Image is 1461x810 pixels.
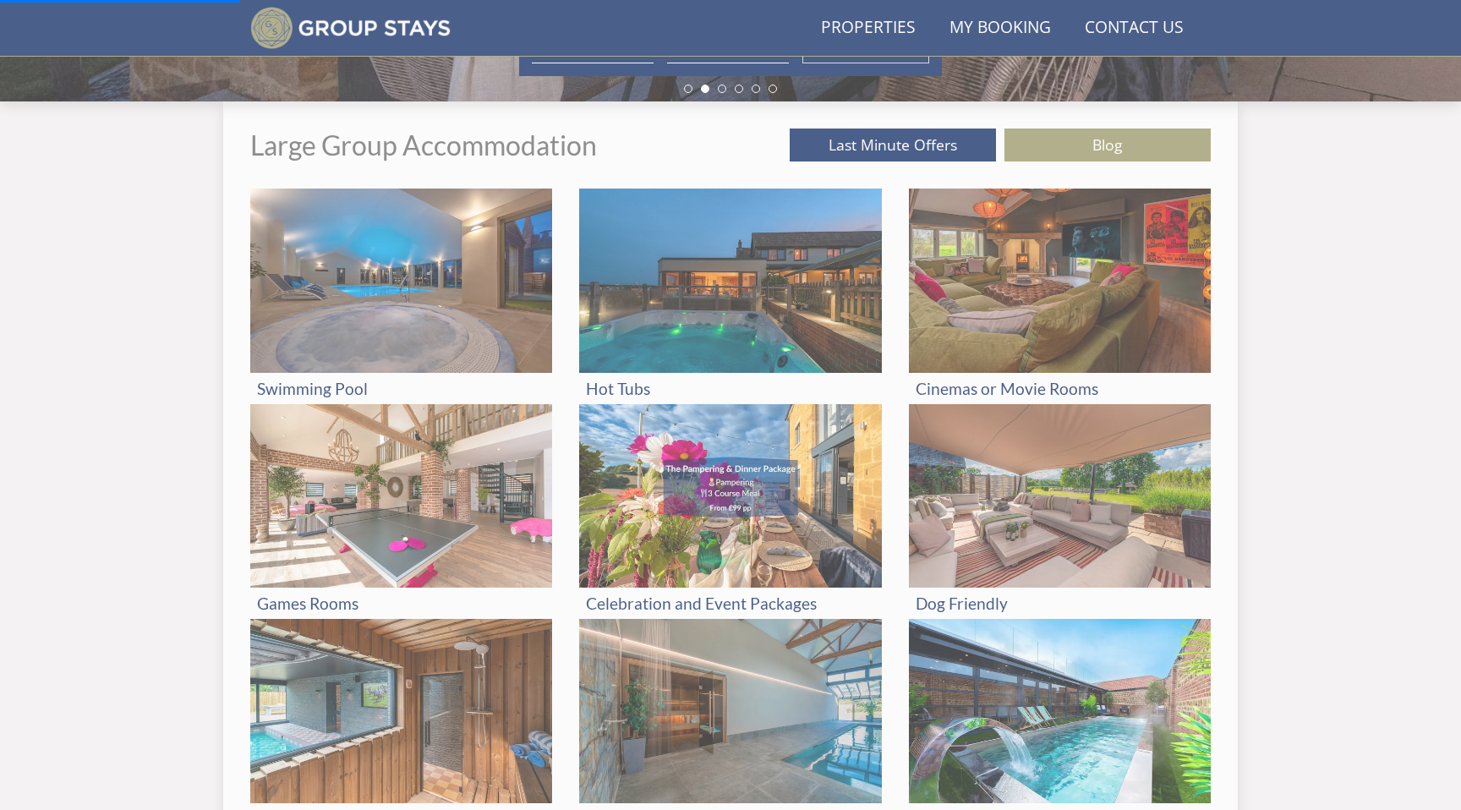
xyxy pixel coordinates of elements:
[916,380,1204,397] h3: Cinemas or Movie Rooms
[250,189,552,373] img: 'Swimming Pool' - Large Group Accommodation Holiday Ideas
[943,9,1058,47] a: My Booking
[586,594,874,612] h3: Celebration and Event Packages
[814,9,922,47] a: Properties
[250,7,451,49] img: Group Stays
[909,189,1211,404] a: 'Cinemas or Movie Rooms' - Large Group Accommodation Holiday Ideas Cinemas or Movie Rooms
[257,594,545,612] h3: Games Rooms
[909,189,1211,373] img: 'Cinemas or Movie Rooms' - Large Group Accommodation Holiday Ideas
[250,189,552,404] a: 'Swimming Pool' - Large Group Accommodation Holiday Ideas Swimming Pool
[579,404,881,588] img: 'Celebration and Event Packages' - Large Group Accommodation Holiday Ideas
[250,130,597,160] h1: Large Group Accommodation
[1078,9,1190,47] a: Contact Us
[579,189,881,404] a: 'Hot Tubs' - Large Group Accommodation Holiday Ideas Hot Tubs
[1004,129,1211,161] a: Blog
[790,129,996,161] a: Last Minute Offers
[250,619,552,803] img: 'Saunas' - Large Group Accommodation Holiday Ideas
[579,404,881,620] a: 'Celebration and Event Packages' - Large Group Accommodation Holiday Ideas Celebration and Event ...
[579,619,881,803] img: 'Access Friendly' - Large Group Accommodation Holiday Ideas
[909,619,1211,803] img: 'Hen Weekends' - Large Group Accommodation Holiday Ideas
[250,404,552,588] img: 'Games Rooms' - Large Group Accommodation Holiday Ideas
[916,594,1204,612] h3: Dog Friendly
[250,404,552,620] a: 'Games Rooms' - Large Group Accommodation Holiday Ideas Games Rooms
[579,189,881,373] img: 'Hot Tubs' - Large Group Accommodation Holiday Ideas
[257,380,545,397] h3: Swimming Pool
[909,404,1211,588] img: 'Dog Friendly' - Large Group Accommodation Holiday Ideas
[909,404,1211,620] a: 'Dog Friendly' - Large Group Accommodation Holiday Ideas Dog Friendly
[586,380,874,397] h3: Hot Tubs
